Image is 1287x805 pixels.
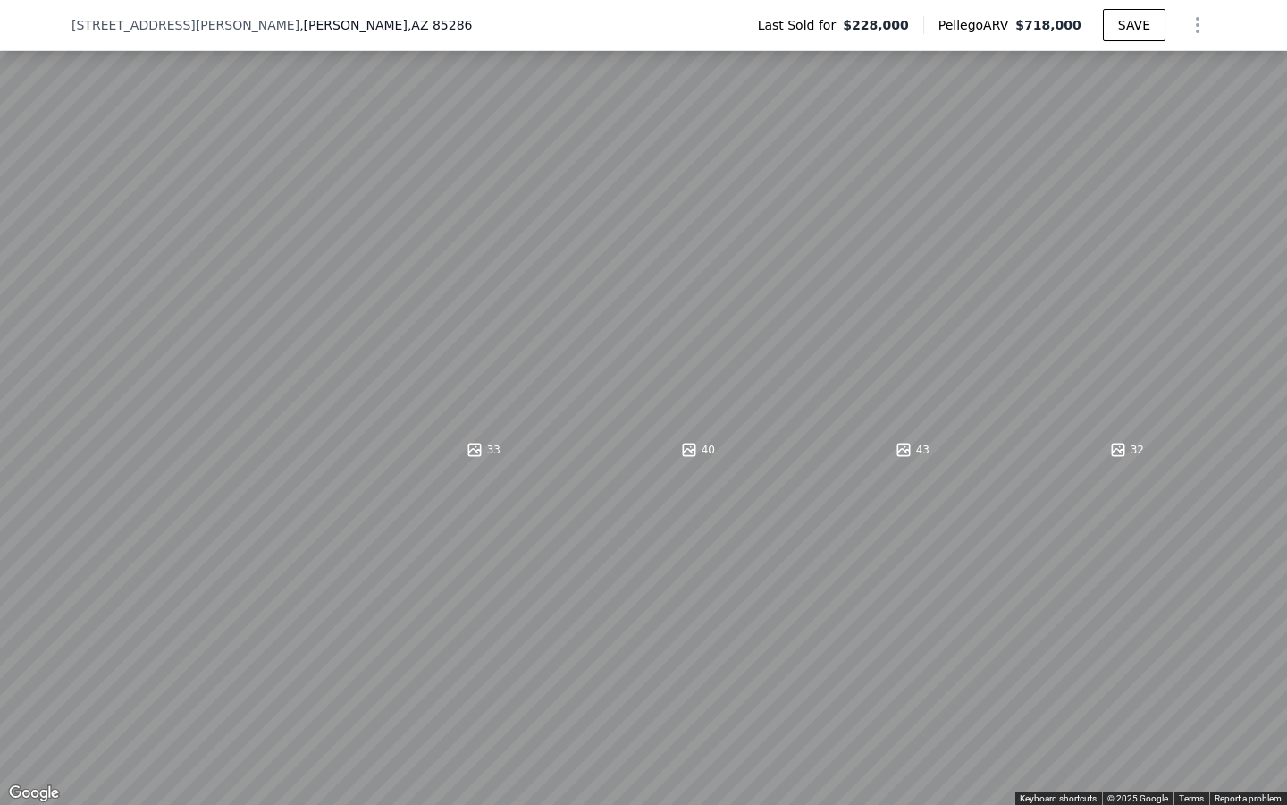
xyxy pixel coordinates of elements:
span: , AZ 85286 [408,18,473,32]
button: Show Options [1180,7,1215,43]
span: $718,000 [1015,18,1081,32]
button: SAVE [1103,9,1165,41]
div: 32 [1109,441,1144,459]
span: Last Sold for [758,16,844,34]
span: $228,000 [843,16,909,34]
span: , [PERSON_NAME] [299,16,472,34]
div: 33 [466,441,500,459]
div: 43 [895,441,929,459]
span: Pellego ARV [938,16,1016,34]
span: [STREET_ADDRESS][PERSON_NAME] [71,16,299,34]
div: 40 [680,441,715,459]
